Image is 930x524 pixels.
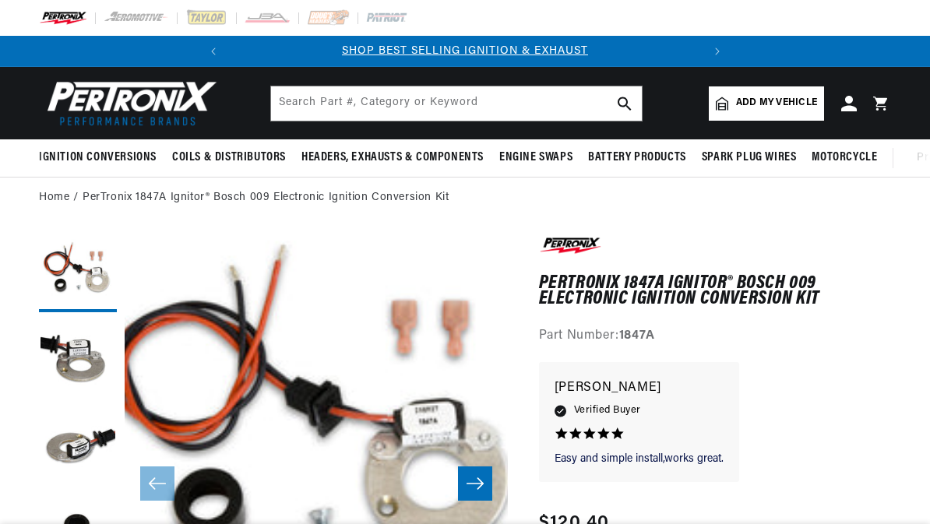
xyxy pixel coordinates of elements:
span: Coils & Distributors [172,149,286,166]
div: 1 of 2 [229,43,702,60]
button: Translation missing: en.sections.announcements.previous_announcement [198,36,229,67]
p: [PERSON_NAME] [555,378,724,399]
span: Add my vehicle [736,96,817,111]
div: Part Number: [539,326,891,346]
input: Search Part #, Category or Keyword [271,86,642,121]
a: SHOP BEST SELLING IGNITION & EXHAUST [342,45,588,57]
a: Add my vehicle [709,86,824,121]
span: Headers, Exhausts & Components [301,149,484,166]
button: Slide right [458,466,492,501]
h1: PerTronix 1847A Ignitor® Bosch 009 Electronic Ignition Conversion Kit [539,276,891,308]
summary: Battery Products [580,139,694,176]
span: Verified Buyer [574,402,641,419]
button: search button [608,86,642,121]
span: Engine Swaps [499,149,572,166]
img: Pertronix [39,76,218,130]
strong: 1847A [619,329,655,342]
button: Translation missing: en.sections.announcements.next_announcement [702,36,733,67]
summary: Coils & Distributors [164,139,294,176]
summary: Headers, Exhausts & Components [294,139,491,176]
nav: breadcrumbs [39,189,891,206]
summary: Ignition Conversions [39,139,164,176]
button: Load image 1 in gallery view [39,234,117,312]
span: Battery Products [588,149,686,166]
span: Motorcycle [812,149,877,166]
span: Spark Plug Wires [702,149,797,166]
a: PerTronix 1847A Ignitor® Bosch 009 Electronic Ignition Conversion Kit [83,189,449,206]
button: Load image 2 in gallery view [39,320,117,398]
summary: Motorcycle [804,139,885,176]
button: Load image 3 in gallery view [39,406,117,484]
summary: Engine Swaps [491,139,580,176]
button: Slide left [140,466,174,501]
p: Easy and simple install,works great. [555,452,724,467]
summary: Spark Plug Wires [694,139,805,176]
div: Announcement [229,43,702,60]
span: Ignition Conversions [39,149,157,166]
a: Home [39,189,69,206]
